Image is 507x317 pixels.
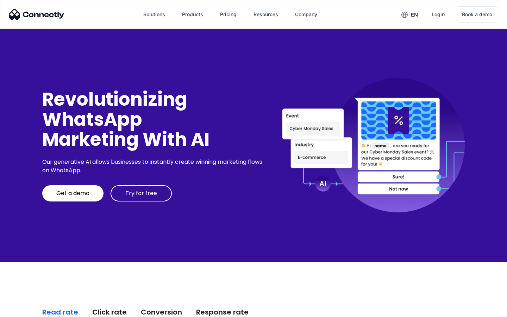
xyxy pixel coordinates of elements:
div: Our generative AI allows businesses to instantly create winning marketing flows on WhatsApp. [42,158,265,175]
a: Get a demo [42,185,104,201]
div: en [411,10,418,20]
div: Company [295,10,317,19]
a: Try for free [111,185,172,201]
div: Products [182,10,203,19]
a: Book a demo [456,6,498,23]
div: Resources [254,10,278,19]
div: Response rate [196,307,249,317]
div: Get a demo [56,190,89,197]
div: Try for free [125,190,157,197]
div: Click rate [92,307,127,317]
a: Login [426,6,450,23]
a: Pricing [214,6,242,23]
ul: Language list [14,305,42,315]
div: Read rate [42,307,78,317]
img: Connectly Logo [9,9,64,20]
div: Pricing [220,10,237,19]
div: Login [432,10,445,19]
div: Revolutionizing WhatsApp Marketing With AI [42,89,265,150]
aside: Language selected: English [7,305,42,315]
div: Conversion [141,307,182,317]
div: Solutions [143,10,165,19]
